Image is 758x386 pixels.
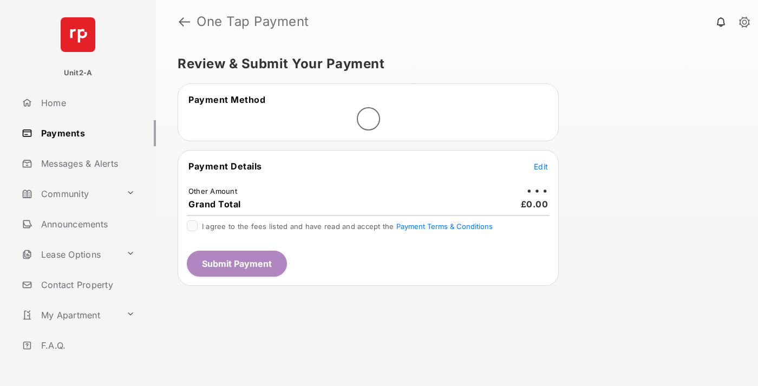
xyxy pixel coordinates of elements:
[17,272,156,298] a: Contact Property
[64,68,93,78] p: Unit2-A
[17,151,156,176] a: Messages & Alerts
[188,94,265,105] span: Payment Method
[17,90,156,116] a: Home
[17,332,156,358] a: F.A.Q.
[197,15,309,28] strong: One Tap Payment
[61,17,95,52] img: svg+xml;base64,PHN2ZyB4bWxucz0iaHR0cDovL3d3dy53My5vcmcvMjAwMC9zdmciIHdpZHRoPSI2NCIgaGVpZ2h0PSI2NC...
[17,120,156,146] a: Payments
[17,211,156,237] a: Announcements
[17,181,122,207] a: Community
[17,241,122,267] a: Lease Options
[396,222,493,231] button: I agree to the fees listed and have read and accept the
[187,251,287,277] button: Submit Payment
[534,162,548,171] span: Edit
[534,161,548,172] button: Edit
[17,302,122,328] a: My Apartment
[188,161,262,172] span: Payment Details
[188,199,241,210] span: Grand Total
[202,222,493,231] span: I agree to the fees listed and have read and accept the
[178,57,728,70] h5: Review & Submit Your Payment
[521,199,548,210] span: £0.00
[188,186,238,196] td: Other Amount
